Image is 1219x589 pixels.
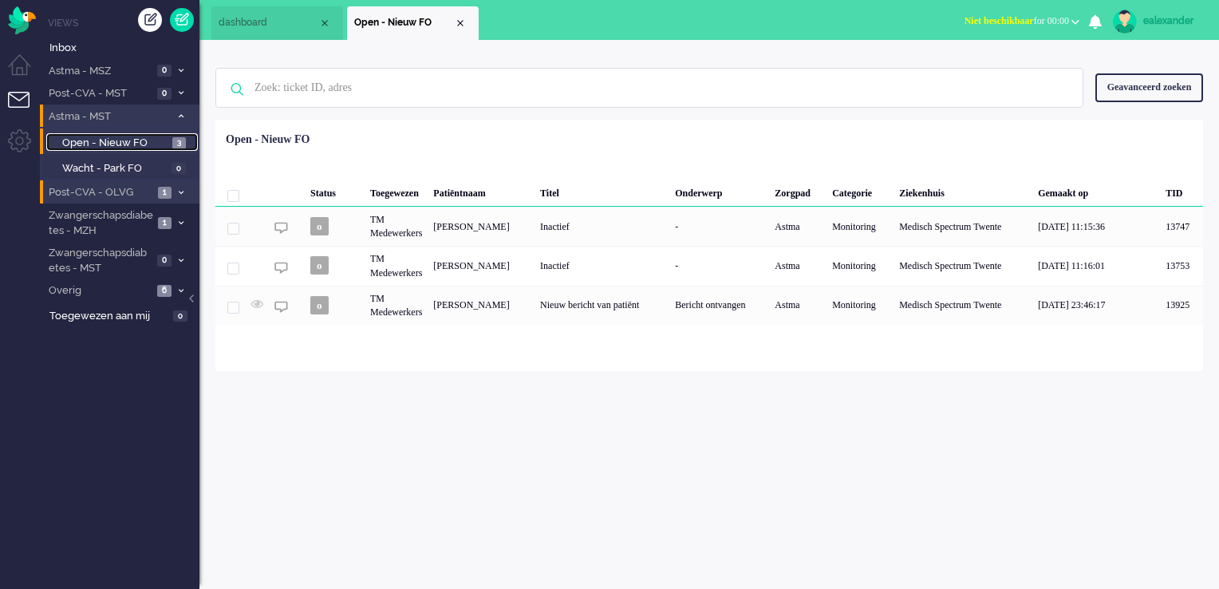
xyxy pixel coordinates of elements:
div: ealexander [1143,13,1203,29]
div: Close tab [318,17,331,30]
span: Post-CVA - OLVG [46,185,153,200]
div: Open - Nieuw FO [226,132,310,148]
div: Categorie [826,175,894,207]
div: Status [305,175,365,207]
span: o [310,217,329,235]
div: 13925 [1160,286,1203,325]
span: o [310,296,329,314]
div: [PERSON_NAME] [428,207,535,246]
img: flow_omnibird.svg [8,6,36,34]
div: TM Medewerkers [365,207,428,246]
span: Niet beschikbaar [965,15,1034,26]
div: [DATE] 23:46:17 [1032,286,1160,325]
div: [DATE] 11:15:36 [1032,207,1160,246]
span: 0 [157,65,172,77]
div: Bericht ontvangen [669,286,769,325]
span: for 00:00 [965,15,1069,26]
div: Medisch Spectrum Twente [894,207,1032,246]
span: Inbox [49,41,199,56]
li: Dashboard [211,6,343,40]
a: Wacht - Park FO 0 [46,159,198,176]
span: Open - Nieuw FO [62,136,168,151]
button: Niet beschikbaarfor 00:00 [955,10,1089,33]
a: Toegewezen aan mij 0 [46,306,199,324]
span: Open - Nieuw FO [354,16,454,30]
li: Tickets menu [8,92,44,128]
span: 0 [173,310,187,322]
span: o [310,256,329,275]
img: ic-search-icon.svg [216,69,258,110]
div: 13925 [215,286,1203,325]
a: Open - Nieuw FO 3 [46,133,198,151]
div: Monitoring [826,286,894,325]
span: 1 [158,187,172,199]
div: Zorgpad [769,175,826,207]
div: Titel [535,175,669,207]
img: avatar [1113,10,1137,34]
div: Medisch Spectrum Twente [894,286,1032,325]
div: Monitoring [826,207,894,246]
li: Views [48,16,199,30]
img: ic_chat_grey.svg [274,300,288,314]
div: Inactief [535,207,669,246]
div: Medisch Spectrum Twente [894,246,1032,285]
span: 0 [157,88,172,100]
span: dashboard [219,16,318,30]
div: [PERSON_NAME] [428,286,535,325]
div: TM Medewerkers [365,246,428,285]
span: 6 [157,285,172,297]
div: TM Medewerkers [365,286,428,325]
img: ic_chat_grey.svg [274,221,288,235]
div: Astma [769,246,826,285]
span: 0 [172,163,186,175]
img: ic_chat_grey.svg [274,261,288,275]
span: Zwangerschapsdiabetes - MZH [46,208,153,238]
span: Astma - MSZ [46,64,152,79]
span: Post-CVA - MST [46,86,152,101]
span: Astma - MST [46,109,170,125]
input: Zoek: ticket ID, adres [243,69,1061,107]
div: Astma [769,286,826,325]
span: Wacht - Park FO [62,161,168,176]
li: Dashboard menu [8,54,44,90]
div: Inactief [535,246,669,285]
div: [PERSON_NAME] [428,246,535,285]
div: 13747 [215,207,1203,246]
div: 13747 [1160,207,1203,246]
li: Admin menu [8,129,44,165]
div: 13753 [1160,246,1203,285]
div: [DATE] 11:16:01 [1032,246,1160,285]
div: Geavanceerd zoeken [1095,73,1203,101]
div: Close tab [454,17,467,30]
span: 3 [172,137,186,149]
a: Omnidesk [8,10,36,22]
div: TID [1160,175,1203,207]
div: Patiëntnaam [428,175,535,207]
span: 0 [157,255,172,267]
div: 13753 [215,246,1203,285]
span: Overig [46,283,152,298]
span: Zwangerschapsdiabetes - MST [46,246,152,275]
a: ealexander [1110,10,1203,34]
li: Niet beschikbaarfor 00:00 [955,5,1089,40]
div: Gemaakt op [1032,175,1160,207]
div: - [669,246,769,285]
div: Monitoring [826,246,894,285]
a: Quick Ticket [170,8,194,32]
span: Toegewezen aan mij [49,309,168,324]
a: Inbox [46,38,199,56]
div: Ziekenhuis [894,175,1032,207]
div: Creëer ticket [138,8,162,32]
div: Nieuw bericht van patiënt [535,286,669,325]
span: 1 [158,217,172,229]
div: Onderwerp [669,175,769,207]
div: Astma [769,207,826,246]
li: View [347,6,479,40]
div: - [669,207,769,246]
div: Toegewezen [365,175,428,207]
